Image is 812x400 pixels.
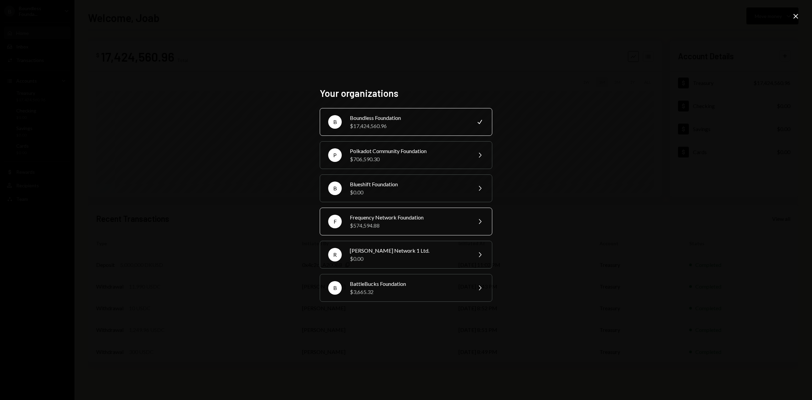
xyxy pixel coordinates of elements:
[320,141,492,169] button: PPolkadot Community Foundation$706,590.30
[350,147,468,155] div: Polkadot Community Foundation
[350,288,468,296] div: $3,665.32
[320,208,492,235] button: FFrequency Network Foundation$574,594.88
[350,255,468,263] div: $0.00
[320,241,492,269] button: R[PERSON_NAME] Network 1 Ltd.$0.00
[350,247,468,255] div: [PERSON_NAME] Network 1 Ltd.
[328,115,342,129] div: B
[328,215,342,228] div: F
[320,274,492,302] button: BBattleBucks Foundation$3,665.32
[328,182,342,195] div: B
[350,122,468,130] div: $17,424,560.96
[350,188,468,196] div: $0.00
[320,174,492,202] button: BBlueshift Foundation$0.00
[350,213,468,222] div: Frequency Network Foundation
[350,180,468,188] div: Blueshift Foundation
[350,222,468,230] div: $574,594.88
[320,108,492,136] button: BBoundless Foundation$17,424,560.96
[350,114,468,122] div: Boundless Foundation
[350,155,468,163] div: $706,590.30
[320,87,492,100] h2: Your organizations
[328,281,342,295] div: B
[350,280,468,288] div: BattleBucks Foundation
[328,148,342,162] div: P
[328,248,342,261] div: R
